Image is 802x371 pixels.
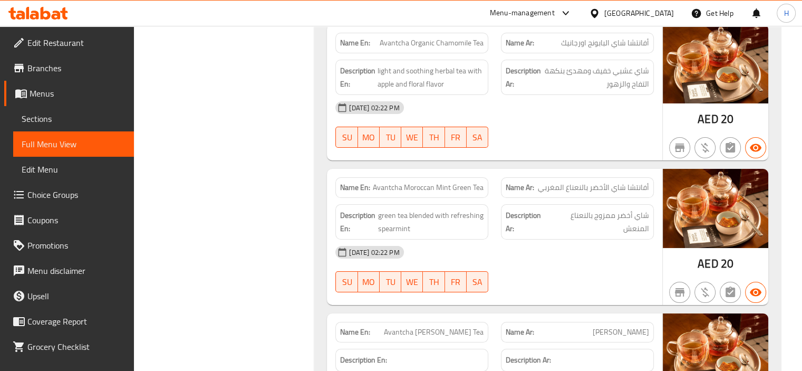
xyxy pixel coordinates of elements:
[490,7,555,20] div: Menu-management
[445,271,467,292] button: FR
[380,271,401,292] button: TU
[13,131,134,157] a: Full Menu View
[4,309,134,334] a: Coverage Report
[467,271,488,292] button: SA
[550,209,649,235] span: شاي أخضر ممزوج بالنعناع المنعش
[506,327,534,338] strong: Name Ar:
[27,214,125,226] span: Coupons
[543,64,649,90] span: شاي عشبي خفيف ومهدئ بنكهة التفاح والزهور
[4,182,134,207] a: Choice Groups
[784,7,788,19] span: H
[340,64,375,90] strong: Description En:
[27,188,125,201] span: Choice Groups
[4,258,134,283] a: Menu disclaimer
[358,271,380,292] button: MO
[380,37,484,49] span: Avantcha Organic Chamomile Tea
[449,130,462,145] span: FR
[4,207,134,233] a: Coupons
[27,239,125,252] span: Promotions
[694,282,716,303] button: Purchased item
[604,7,674,19] div: [GEOGRAPHIC_DATA]
[561,37,649,49] span: أفانتشا شاي البابونج اورجانيك
[380,127,401,148] button: TU
[335,127,357,148] button: SU
[669,282,690,303] button: Not branch specific item
[378,64,484,90] span: light and soothing herbal tea with apple and floral flavor
[27,62,125,74] span: Branches
[384,274,397,290] span: TU
[27,264,125,277] span: Menu disclaimer
[506,209,548,235] strong: Description Ar:
[471,274,484,290] span: SA
[4,334,134,359] a: Grocery Checklist
[467,127,488,148] button: SA
[30,87,125,100] span: Menus
[27,36,125,49] span: Edit Restaurant
[401,127,423,148] button: WE
[449,274,462,290] span: FR
[340,182,370,193] strong: Name En:
[745,282,766,303] button: Available
[335,271,357,292] button: SU
[4,233,134,258] a: Promotions
[384,327,484,338] span: Avantcha [PERSON_NAME] Tea
[4,55,134,81] a: Branches
[405,130,419,145] span: WE
[663,24,768,103] img: avantcha_tea638921647908252272.jpg
[663,169,768,248] img: avantcha_tea638921647934141910.jpg
[4,30,134,55] a: Edit Restaurant
[27,340,125,353] span: Grocery Checklist
[340,274,353,290] span: SU
[22,163,125,176] span: Edit Menu
[340,37,370,49] strong: Name En:
[13,106,134,131] a: Sections
[694,137,716,158] button: Purchased item
[423,271,445,292] button: TH
[506,182,534,193] strong: Name Ar:
[401,271,423,292] button: WE
[22,112,125,125] span: Sections
[373,182,484,193] span: Avantcha Moroccan Mint Green Tea
[362,130,375,145] span: MO
[669,137,690,158] button: Not branch specific item
[506,37,534,49] strong: Name Ar:
[22,138,125,150] span: Full Menu View
[27,290,125,302] span: Upsell
[340,327,370,338] strong: Name En:
[345,103,403,113] span: [DATE] 02:22 PM
[471,130,484,145] span: SA
[340,130,353,145] span: SU
[427,274,440,290] span: TH
[593,327,649,338] span: [PERSON_NAME]
[745,137,766,158] button: Available
[362,274,375,290] span: MO
[4,283,134,309] a: Upsell
[423,127,445,148] button: TH
[720,282,741,303] button: Not has choices
[340,354,387,367] strong: Description En:
[358,127,380,148] button: MO
[721,109,733,129] span: 20
[378,209,484,235] span: green tea blended with refreshing spearmint
[721,253,733,274] span: 20
[506,64,541,90] strong: Description Ar:
[427,130,440,145] span: TH
[13,157,134,182] a: Edit Menu
[720,137,741,158] button: Not has choices
[698,109,718,129] span: AED
[27,315,125,328] span: Coverage Report
[340,209,376,235] strong: Description En:
[405,274,419,290] span: WE
[384,130,397,145] span: TU
[698,253,718,274] span: AED
[538,182,649,193] span: أفانتشا شاي الأخضر بالنعناع المغربي
[4,81,134,106] a: Menus
[445,127,467,148] button: FR
[345,248,403,258] span: [DATE] 02:22 PM
[506,354,551,367] strong: Description Ar:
